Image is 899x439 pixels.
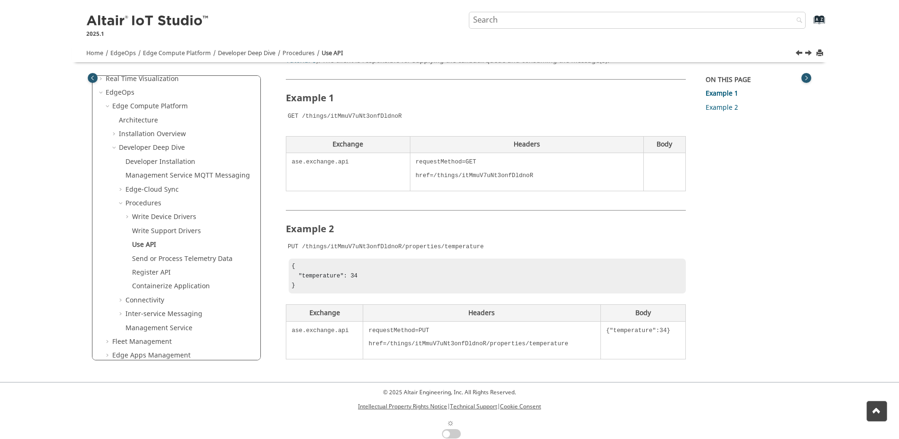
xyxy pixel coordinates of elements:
[106,74,179,84] a: Real Time Visualization
[132,268,171,277] a: Register API
[125,323,192,333] a: Management Service
[125,212,132,222] span: Expand Write Device Drivers
[706,75,807,85] div: On this page
[367,326,431,335] code: requestMethod=PUT
[367,340,570,348] code: href=/things/itMmuV7uNt3onfDldnoR/properties/temperature
[88,73,98,83] button: Toggle publishing table of content
[105,102,112,111] span: Collapse Edge Compute Platform
[817,47,824,60] button: Print this page
[358,402,541,411] p: | |
[784,12,810,30] button: Search
[414,171,535,180] code: href=/things/itMmuV7uNt3onfDldnoR
[796,49,804,60] a: Previous topic: Write Support Drivers
[105,337,112,347] span: Expand Fleet Management
[125,157,195,167] a: Developer Installation
[86,49,103,57] a: Home
[132,212,196,222] a: Write Device Drivers
[286,112,404,121] code: GET /things/itMmuV7uNt3onfDldnoR
[806,49,813,60] a: Next topic: Send or Process Telemetry Data
[600,305,685,322] th: Body
[118,309,125,319] span: Expand Inter-service Messaging
[119,143,185,153] a: Developer Deep Dive
[98,74,106,84] span: Expand Real Time Visualization
[112,101,188,111] a: Edge Compute Platform
[291,263,358,289] code: { "temperature": 34 }
[118,296,125,305] span: Expand Connectivity
[643,136,685,153] th: Body
[604,326,672,335] code: {"temperature":34}
[469,12,806,29] input: Search query
[450,402,497,411] a: Technical Support
[118,185,125,195] span: Expand Edge-Cloud Sync
[125,295,164,305] a: Connectivity
[125,198,161,208] a: Procedures
[119,129,186,139] a: Installation Overview
[118,199,125,208] span: Collapse Procedures
[218,49,275,57] a: Developer Deep Dive
[86,14,210,29] img: Altair IoT Studio
[119,115,158,125] a: Architecture
[286,305,363,322] th: Exchange
[86,30,210,38] p: 2025.1
[447,416,455,429] span: ☼
[286,79,686,108] h2: Example 1
[110,49,136,57] a: EdgeOps
[132,281,210,291] a: Containerize Application
[112,350,191,360] a: Edge Apps Management
[132,254,233,264] a: Send or Process Telemetry Data
[286,210,686,239] h2: Example 2
[112,337,172,347] a: Fleet Management
[414,158,478,166] code: requestMethod=GET
[290,326,351,335] code: ase.exchange.api
[98,88,106,98] span: Collapse EdgeOps
[801,73,811,83] button: Toggle topic table of content
[290,158,351,166] code: ase.exchange.api
[111,143,119,153] span: Collapse Developer Deep Dive
[322,49,343,57] a: Use API
[72,41,827,62] nav: Tools
[143,49,211,57] a: Edge Compute Platform
[706,89,738,98] a: Example 1
[111,130,119,139] span: Expand Installation Overview
[410,136,643,153] th: Headers
[799,19,820,29] a: Go to index terms page
[358,402,447,411] a: Intellectual Property Rights Notice
[286,243,486,251] code: PUT /things/itMmuV7uNt3onfDldnoR/properties/temperature
[132,240,156,250] a: Use API
[105,351,112,360] span: Expand Edge Apps Management
[125,309,202,319] a: Inter-service Messaging
[106,88,134,98] a: EdgeOps
[363,305,600,322] th: Headers
[286,136,410,153] th: Exchange
[500,402,541,411] a: Cookie Consent
[438,416,461,439] label: Change to dark/light theme
[358,388,541,397] p: © 2025 Altair Engineering, Inc. All Rights Reserved.
[125,185,179,195] a: Edge-Cloud Sync
[283,49,315,57] a: Procedures
[125,171,250,180] a: Management Service MQTT Messaging
[706,103,738,113] a: Example 2
[132,226,201,236] a: Write Support Drivers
